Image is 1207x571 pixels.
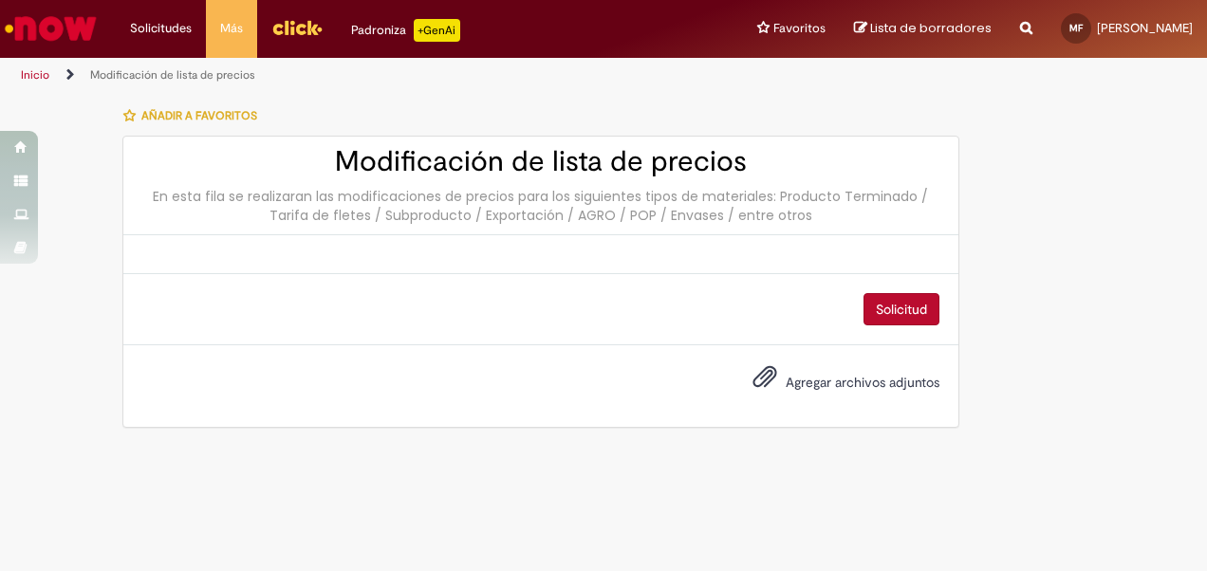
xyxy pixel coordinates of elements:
[870,19,992,37] span: Lista de borradores
[220,19,243,38] span: Más
[351,19,460,42] div: Padroniza
[1069,22,1083,34] span: MF
[1097,20,1193,36] span: [PERSON_NAME]
[2,9,100,47] img: ServiceNow
[130,19,192,38] span: Solicitudes
[773,19,826,38] span: Favoritos
[786,374,939,391] span: Agregar archivos adjuntos
[14,58,790,93] ul: Rutas de acceso a la página
[142,146,939,177] h2: Modificación de lista de precios
[122,96,268,136] button: Añadir a favoritos
[863,293,939,325] button: Solicitud
[748,359,782,403] button: Agregar archivos adjuntos
[414,19,460,42] p: +GenAi
[141,108,257,123] span: Añadir a favoritos
[142,187,939,225] div: En esta fila se realizaran las modificaciones de precios para los siguientes tipos de materiales:...
[854,20,992,38] a: Lista de borradores
[271,13,323,42] img: click_logo_yellow_360x200.png
[90,67,255,83] a: Modificación de lista de precios
[21,67,49,83] a: Inicio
